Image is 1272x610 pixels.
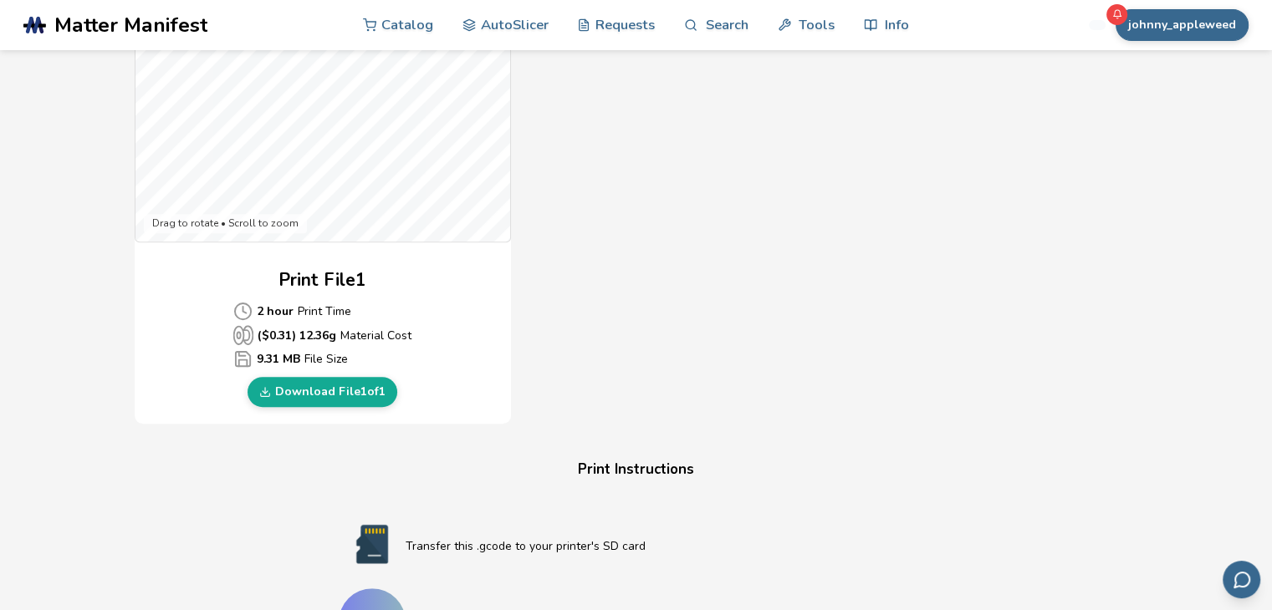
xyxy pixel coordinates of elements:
[257,302,294,320] b: 2 hour
[233,349,253,369] span: Average Cost
[54,13,207,37] span: Matter Manifest
[1116,9,1249,41] button: johnny_appleweed
[278,267,366,293] h2: Print File 1
[233,302,411,321] p: Print Time
[257,350,300,368] b: 9.31 MB
[319,457,954,483] h4: Print Instructions
[258,327,336,344] b: ($ 0.31 ) 12.36 g
[1223,561,1260,598] button: Send feedback via email
[233,325,253,345] span: Average Cost
[233,325,411,345] p: Material Cost
[233,302,253,321] span: Average Cost
[233,349,411,369] p: File Size
[406,537,934,555] p: Transfer this .gcode to your printer's SD card
[248,377,397,407] a: Download File1of1
[339,523,406,565] img: SD card
[144,214,307,234] div: Drag to rotate • Scroll to zoom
